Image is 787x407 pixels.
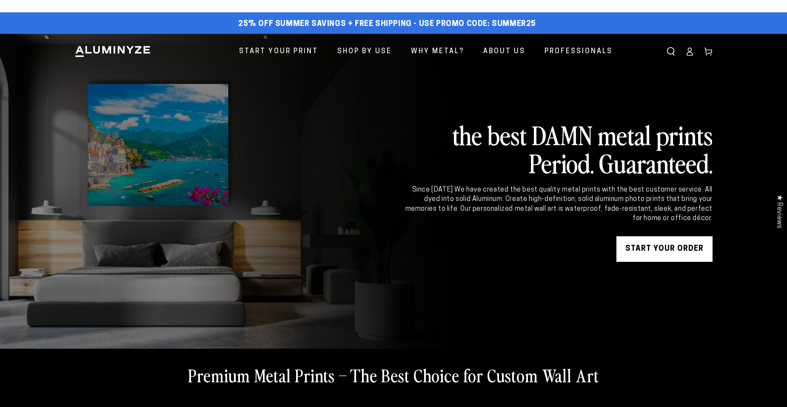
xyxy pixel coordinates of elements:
[771,188,787,235] div: Click to open Judge.me floating reviews tab
[411,46,464,58] span: Why Metal?
[477,40,532,63] a: About Us
[538,40,619,63] a: Professionals
[233,40,325,63] a: Start Your Print
[545,46,613,58] span: Professionals
[616,236,713,262] a: START YOUR Order
[188,364,599,386] h2: Premium Metal Prints – The Best Choice for Custom Wall Art
[74,45,151,58] img: Aluminyze
[239,46,318,58] span: Start Your Print
[404,120,713,177] h2: the best DAMN metal prints Period. Guaranteed.
[404,185,713,224] div: Since [DATE] We have created the best quality metal prints with the best customer service. All dy...
[483,46,525,58] span: About Us
[337,46,392,58] span: Shop By Use
[238,20,536,29] span: 25% off Summer Savings + Free Shipping - Use Promo Code: SUMMER25
[405,40,470,63] a: Why Metal?
[662,42,680,61] summary: Search our site
[331,40,398,63] a: Shop By Use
